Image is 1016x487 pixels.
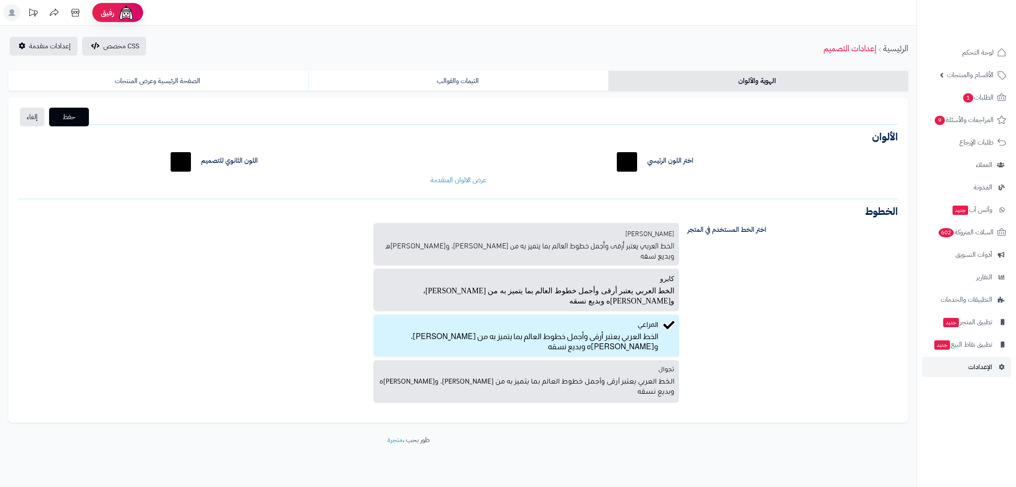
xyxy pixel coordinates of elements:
[883,42,908,55] a: الرئيسية
[625,228,674,238] span: [PERSON_NAME]
[922,132,1011,153] a: طلبات الإرجاع
[947,69,994,81] span: الأقسام والمنتجات
[922,334,1011,355] a: تطبيق نقاط البيعجديد
[962,47,994,58] span: لوحة التحكم
[10,37,77,56] a: إعدادات متقدمة
[308,71,608,91] a: الثيمات والقوالب
[959,136,994,148] span: طلبات الإرجاع
[922,357,1011,377] a: الإعدادات
[922,267,1011,287] a: التقارير
[941,294,992,306] span: التطبيقات والخدمات
[934,340,950,350] span: جديد
[660,275,674,282] span: كايرو
[962,92,994,103] span: الطلبات
[681,223,904,237] label: اختر الخط المستخدم في المتجر
[952,206,968,215] span: جديد
[922,222,1011,242] a: السلات المتروكة602
[933,339,992,351] span: تطبيق نقاط البيع
[922,200,1011,220] a: وآتس آبجديد
[974,181,992,193] span: المدونة
[976,271,992,283] span: التقارير
[29,41,71,51] span: إعدادات متقدمة
[82,37,146,56] button: CSS مخصص
[958,6,1008,24] img: logo-2.png
[378,330,658,352] p: الخط العربي يعتبر أرقى وأجمل خطوط العالم بما يتميز به من [PERSON_NAME]، و[PERSON_NAME]ه وبديع نسقه
[922,155,1011,175] a: العملاء
[101,8,114,18] span: رفيق
[922,177,1011,198] a: المدونة
[118,4,135,21] img: ai-face.png
[658,367,674,374] span: تجوال
[952,204,992,216] span: وآتس آب
[955,249,992,261] span: أدوات التسويق
[922,110,1011,130] a: المراجعات والأسئلة9
[431,175,486,185] a: عرض الالوان المتقدمة
[943,318,959,327] span: جديد
[8,71,308,91] a: الصفحة الرئيسية وعرض المنتجات
[938,226,994,238] span: السلات المتروكة
[942,316,992,328] span: تطبيق المتجر
[976,159,992,171] span: العملاء
[19,206,898,217] h3: الخطوط
[934,114,994,126] span: المراجعات والأسئلة
[922,312,1011,332] a: تطبيق المتجرجديد
[201,156,258,166] label: اللون الثانوي للتصميم
[378,284,674,306] p: الخط العربي يعتبر أرقى وأجمل خطوط العالم بما يتميز به من [PERSON_NAME]، و[PERSON_NAME]ه وبديع نسقه
[19,132,898,142] h3: الألوان
[922,42,1011,63] a: لوحة التحكم
[963,93,973,103] span: 1
[934,116,945,125] span: 9
[20,108,44,126] a: إلغاء
[22,4,44,23] a: تحديثات المنصة
[387,435,403,445] a: متجرة
[922,87,1011,108] a: الطلبات1
[608,71,908,91] a: الهوية والألوان
[938,228,954,238] span: 602
[56,112,82,122] span: حفظ
[922,245,1011,265] a: أدوات التسويق
[378,376,674,398] p: الخط العربي يعتبر أرقى وأجمل خطوط العالم بما يتميز به من [PERSON_NAME]، و[PERSON_NAME]ه وبديع نسقه
[823,42,876,55] a: إعدادات التصميم
[922,289,1011,310] a: التطبيقات والخدمات
[49,108,89,126] button: حفظ
[103,41,139,51] span: CSS مخصص
[968,361,992,373] span: الإعدادات
[378,238,674,260] p: الخط العربي يعتبر أرقى وأجمل خطوط العالم بما يتميز به من [PERSON_NAME]، و[PERSON_NAME]ه وبديع نسقه
[647,156,693,166] label: اختر اللون الرئيسي
[638,321,658,328] span: المراعي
